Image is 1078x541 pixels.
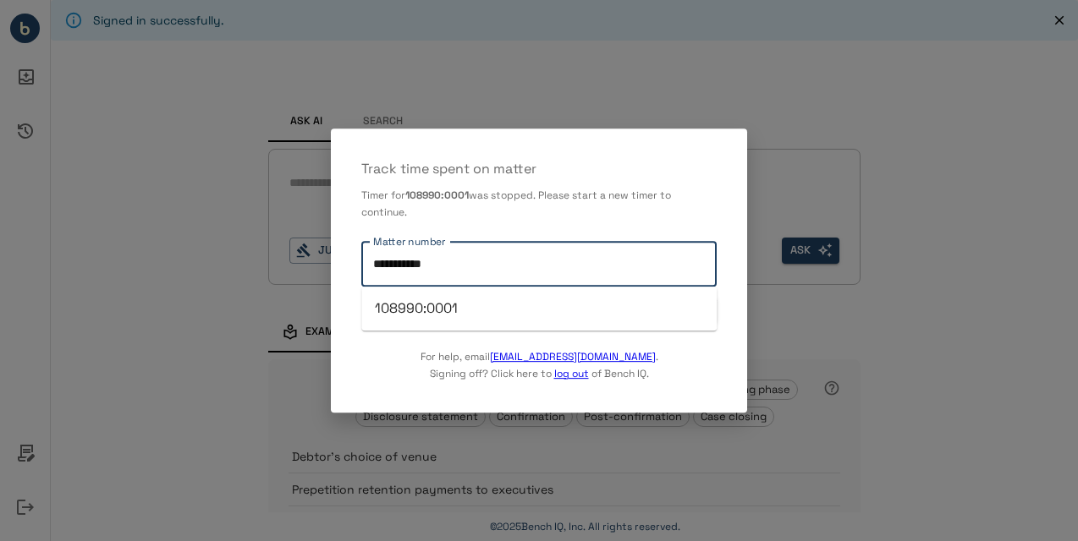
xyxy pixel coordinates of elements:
[373,234,446,249] label: Matter number
[361,293,717,324] li: 108990:0001
[361,189,405,202] span: Timer for
[421,323,658,382] p: For help, email . Signing off? Click here to of Bench IQ.
[554,367,589,380] a: log out
[405,189,469,202] b: 108990:0001
[361,159,717,179] p: Track time spent on matter
[490,350,656,363] a: [EMAIL_ADDRESS][DOMAIN_NAME]
[361,189,671,219] span: was stopped. Please start a new timer to continue.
